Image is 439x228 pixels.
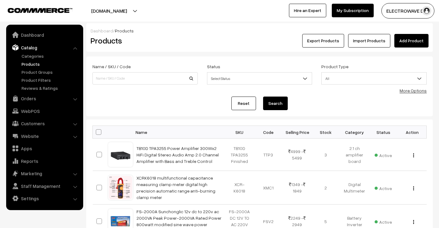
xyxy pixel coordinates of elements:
img: Menu [413,186,414,190]
button: Export Products [302,34,344,48]
a: Dashboard [8,29,81,40]
a: Reviews & Ratings [20,85,81,91]
label: Name / SKU / Code [92,63,131,70]
th: Action [398,126,426,139]
a: Products [20,61,81,67]
td: TTP3 [254,139,283,171]
a: Reports [8,155,81,167]
a: COMMMERCE [8,6,62,14]
span: Active [375,184,392,192]
a: XCRK6018 multifunctional capacitance measuring clamp meter digital high precision automatic range... [136,175,215,200]
td: 4999 - 5499 [283,139,311,171]
div: / [91,27,429,34]
label: Status [207,63,220,70]
td: 1349 - 1849 [283,171,311,205]
td: 2 [311,171,340,205]
a: My Subscription [332,4,374,17]
h2: Products [91,36,197,45]
th: Category [340,126,369,139]
a: Dashboard [91,28,113,33]
a: Hire an Expert [289,4,326,17]
td: Digital Multimeter [340,171,369,205]
img: COMMMERCE [8,8,72,13]
a: Marketing [8,168,81,179]
a: Product Filters [20,77,81,83]
a: Reset [231,97,256,110]
a: Orders [8,93,81,104]
button: Search [263,97,288,110]
td: XMC1 [254,171,283,205]
td: 2.1 ch amplifier board [340,139,369,171]
span: Active [375,151,392,159]
a: Catalog [8,42,81,53]
a: Import Products [348,34,390,48]
a: Apps [8,143,81,154]
a: More Options [400,88,427,93]
span: Select Status [207,72,312,85]
a: Staff Management [8,180,81,192]
span: Products [115,28,134,33]
a: Add Product [394,34,429,48]
th: Name [133,126,225,139]
td: XCR-K6018 [225,171,254,205]
a: Settings [8,193,81,204]
td: 3 [311,139,340,171]
a: Product Groups [20,69,81,75]
span: All [322,73,426,84]
td: TB10D TPA3255 Finished [225,139,254,171]
th: Code [254,126,283,139]
input: Name / SKU / Code [92,72,198,85]
span: All [321,72,427,85]
img: Menu [413,220,414,224]
a: WebPOS [8,106,81,117]
a: Website [8,131,81,142]
span: Select Status [207,73,312,84]
span: Active [375,217,392,225]
a: Categories [20,53,81,59]
a: Customers [8,118,81,129]
th: Selling Price [283,126,311,139]
a: TB10D TPA3255 Power Amplifier 300Wx2 HiFi Digital Stereo Audio Amp 2.0 Channel Amplifier with Bas... [136,146,219,164]
img: user [422,6,431,15]
img: Menu [413,153,414,157]
th: Status [369,126,398,139]
th: SKU [225,126,254,139]
button: [DOMAIN_NAME] [70,3,148,19]
th: Stock [311,126,340,139]
button: ELECTROWAVE DE… [381,3,434,19]
label: Product Type [321,63,348,70]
